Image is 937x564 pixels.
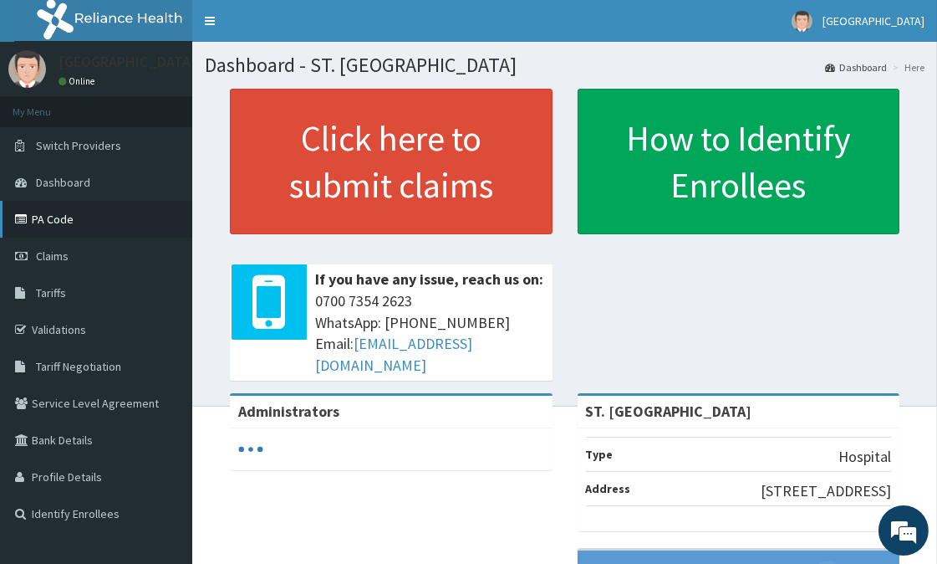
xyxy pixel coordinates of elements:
p: [STREET_ADDRESS] [761,480,891,502]
span: Tariff Negotiation [36,359,121,374]
a: How to Identify Enrollees [578,89,900,234]
a: Online [59,75,99,87]
p: [GEOGRAPHIC_DATA] [59,54,196,69]
b: Address [586,481,631,496]
p: Hospital [838,446,891,468]
b: Administrators [238,402,339,421]
li: Here [889,60,924,74]
span: Dashboard [36,175,90,190]
a: Click here to submit claims [230,89,553,234]
h1: Dashboard - ST. [GEOGRAPHIC_DATA] [205,54,924,76]
a: Dashboard [825,60,887,74]
span: [GEOGRAPHIC_DATA] [822,13,924,28]
span: Tariffs [36,285,66,300]
img: User Image [792,11,812,32]
span: Switch Providers [36,138,121,153]
a: [EMAIL_ADDRESS][DOMAIN_NAME] [315,334,472,375]
strong: ST. [GEOGRAPHIC_DATA] [586,402,752,421]
b: If you have any issue, reach us on: [315,269,543,289]
span: 0700 7354 2623 WhatsApp: [PHONE_NUMBER] Email: [315,290,544,377]
img: User Image [8,50,46,88]
b: Type [586,447,614,462]
span: Claims [36,249,69,264]
svg: audio-loading [238,437,263,462]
